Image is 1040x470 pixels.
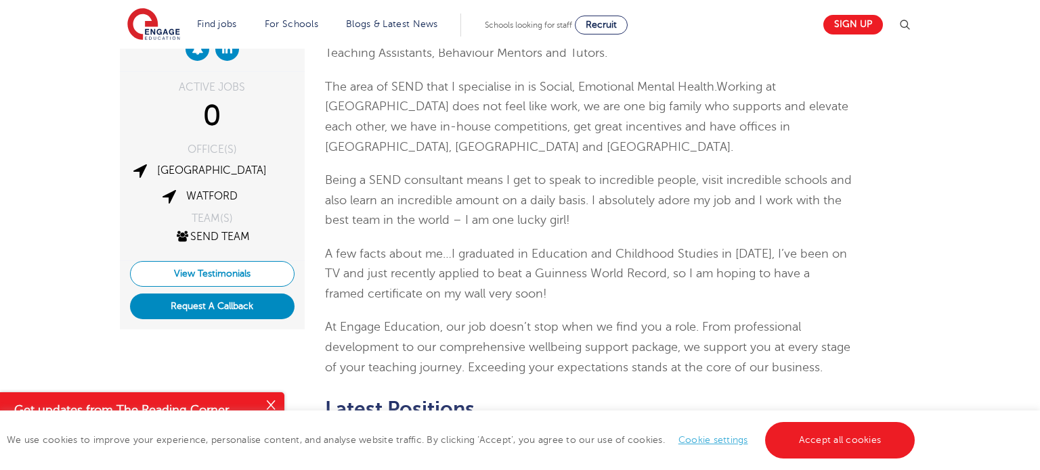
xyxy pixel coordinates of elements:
div: ACTIVE JOBS [130,82,295,93]
span: We use cookies to improve your experience, personalise content, and analyse website traffic. By c... [7,435,918,445]
a: Recruit [575,16,628,34]
a: Blogs & Latest News [346,19,438,29]
a: Find jobs [197,19,237,29]
h2: Latest Positions [325,398,852,421]
img: Engage Education [127,8,180,42]
a: [GEOGRAPHIC_DATA] [157,164,267,177]
button: Close [257,392,284,419]
a: SEND Team [175,231,250,243]
a: For Schools [265,19,318,29]
button: Request A Callback [130,293,295,319]
span: At Engage Education, our job doesn’t stop when we find you a role. From professional development ... [325,320,850,373]
a: Watford [186,190,238,202]
a: Cookie settings [678,435,748,445]
div: TEAM(S) [130,213,295,224]
span: Working at [GEOGRAPHIC_DATA] does not feel like work, we are one big family who supports and elev... [325,80,848,154]
div: 0 [130,99,295,133]
a: Sign up [823,15,883,34]
a: View Testimonials [130,261,295,287]
h4: Get updates from The Reading Corner [14,402,256,419]
a: Accept all cookies [765,422,915,459]
div: OFFICE(S) [130,144,295,155]
span: A few facts about me…I graduated in Education and Childhood Studies in [DATE], I’ve been on TV an... [325,247,847,300]
span: Recruit [586,20,617,30]
span: The area of SEND that I specialise in is Social, Emotional Mental Health. [325,80,716,93]
span: Schools looking for staff [485,20,572,30]
span: Being a SEND consultant means I get to speak to incredible people, visit incredible schools and a... [325,173,852,227]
